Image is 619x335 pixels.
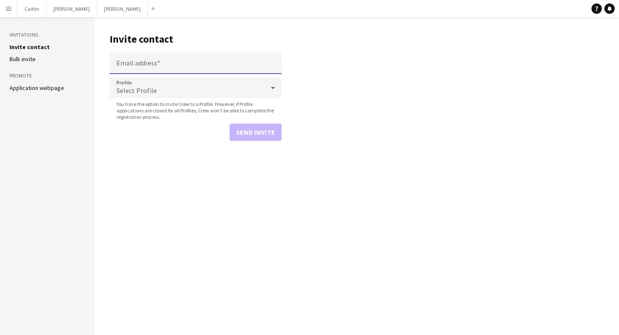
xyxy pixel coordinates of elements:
h3: Promote [9,72,85,80]
button: Caitlin [18,0,46,17]
h1: Invite contact [110,33,282,46]
button: [PERSON_NAME] [97,0,148,17]
a: Invite contact [9,43,50,51]
button: [PERSON_NAME] [46,0,97,17]
a: Application webpage [9,84,64,92]
span: Select Profile [116,86,157,95]
span: You have the option to invite Crew to a Profile. However, if Profile applications are closed for ... [110,101,282,120]
a: Bulk invite [9,55,36,63]
h3: Invitations [9,31,85,39]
